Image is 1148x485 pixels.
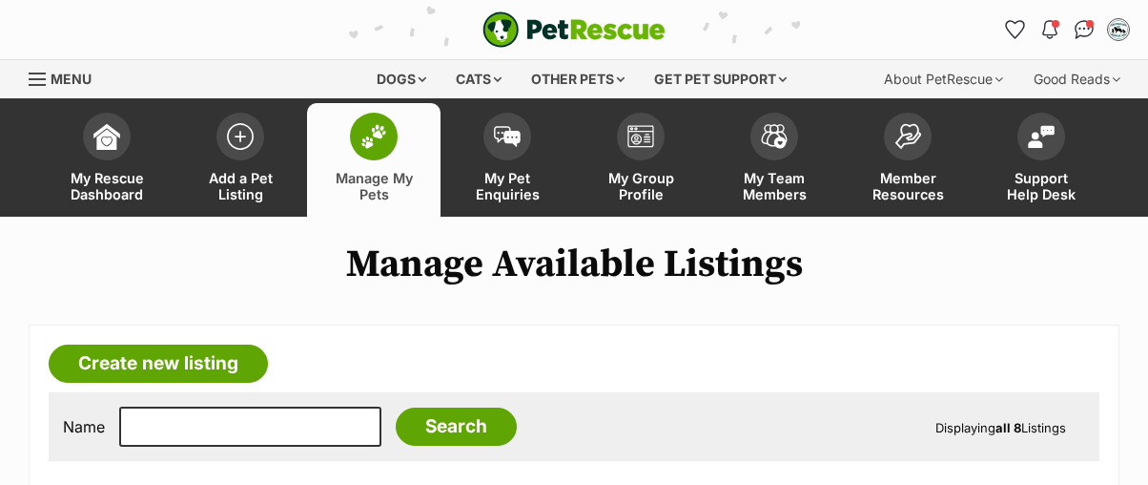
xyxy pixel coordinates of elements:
[518,60,638,98] div: Other pets
[707,103,841,217] a: My Team Members
[871,60,1016,98] div: About PetRescue
[363,60,440,98] div: Dogs
[598,170,684,202] span: My Group Profile
[441,103,574,217] a: My Pet Enquiries
[731,170,817,202] span: My Team Members
[894,123,921,149] img: member-resources-icon-8e73f808a243e03378d46382f2149f9095a855e16c252ad45f914b54edf8863c.svg
[197,170,283,202] span: Add a Pet Listing
[93,123,120,150] img: dashboard-icon-eb2f2d2d3e046f16d808141f083e7271f6b2e854fb5c12c21221c1fb7104beca.svg
[627,125,654,148] img: group-profile-icon-3fa3cf56718a62981997c0bc7e787c4b2cf8bcc04b72c1350f741eb67cf2f40e.svg
[865,170,951,202] span: Member Resources
[641,60,800,98] div: Get pet support
[1000,14,1031,45] a: Favourites
[995,420,1021,435] strong: all 8
[1020,60,1134,98] div: Good Reads
[494,126,521,147] img: pet-enquiries-icon-7e3ad2cf08bfb03b45e93fb7055b45f3efa6380592205ae92323e6603595dc1f.svg
[482,11,666,48] a: PetRescue
[331,170,417,202] span: Manage My Pets
[442,60,515,98] div: Cats
[1109,20,1128,39] img: Kerry & Linda profile pic
[1075,20,1095,39] img: chat-41dd97257d64d25036548639549fe6c8038ab92f7586957e7f3b1b290dea8141.svg
[174,103,307,217] a: Add a Pet Listing
[307,103,441,217] a: Manage My Pets
[51,71,92,87] span: Menu
[396,408,517,446] input: Search
[63,418,105,435] label: Name
[998,170,1084,202] span: Support Help Desk
[1035,14,1065,45] button: Notifications
[360,124,387,149] img: manage-my-pets-icon-02211641906a0b7f246fdf0571729dbe1e7629f14944591b6c1af311fb30b64b.svg
[935,420,1066,435] span: Displaying Listings
[64,170,150,202] span: My Rescue Dashboard
[574,103,707,217] a: My Group Profile
[1000,14,1134,45] ul: Account quick links
[40,103,174,217] a: My Rescue Dashboard
[1028,125,1055,148] img: help-desk-icon-fdf02630f3aa405de69fd3d07c3f3aa587a6932b1a1747fa1d2bba05be0121f9.svg
[49,345,268,383] a: Create new listing
[29,60,105,95] a: Menu
[1103,14,1134,45] button: My account
[1069,14,1099,45] a: Conversations
[761,124,788,149] img: team-members-icon-5396bd8760b3fe7c0b43da4ab00e1e3bb1a5d9ba89233759b79545d2d3fc5d0d.svg
[482,11,666,48] img: logo-e224e6f780fb5917bec1dbf3a21bbac754714ae5b6737aabdf751b685950b380.svg
[841,103,974,217] a: Member Resources
[1042,20,1057,39] img: notifications-46538b983faf8c2785f20acdc204bb7945ddae34d4c08c2a6579f10ce5e182be.svg
[974,103,1108,217] a: Support Help Desk
[227,123,254,150] img: add-pet-listing-icon-0afa8454b4691262ce3f59096e99ab1cd57d4a30225e0717b998d2c9b9846f56.svg
[464,170,550,202] span: My Pet Enquiries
